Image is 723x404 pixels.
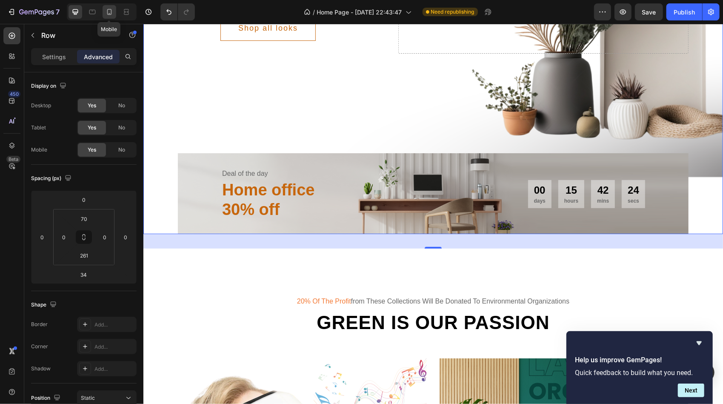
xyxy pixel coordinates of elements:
[76,212,93,225] input: 70px
[78,144,283,156] div: Deal of the day
[421,173,435,181] p: hours
[31,124,46,132] div: Tablet
[391,160,402,173] div: 00
[317,8,402,17] span: Home Page - [DATE] 22:43:47
[42,52,66,61] p: Settings
[666,3,702,20] button: Publish
[76,249,93,262] input: 261px
[674,8,695,17] div: Publish
[88,102,96,109] span: Yes
[391,173,402,181] p: days
[484,160,496,173] div: 24
[484,173,496,181] p: secs
[79,176,283,196] p: 30% off
[635,3,663,20] button: Save
[6,156,20,163] div: Beta
[642,9,656,16] span: Save
[41,30,114,40] p: Row
[154,274,208,281] font: 20% of the profit
[78,156,283,196] h2: Home office
[143,24,723,404] iframe: Design area
[31,365,51,372] div: Shadow
[575,338,704,397] div: Help us improve GemPages!
[57,231,70,244] input: 0px
[81,395,95,401] span: Static
[31,80,68,92] div: Display on
[31,321,48,328] div: Border
[118,124,125,132] span: No
[31,173,73,184] div: Spacing (px)
[31,393,62,404] div: Position
[694,338,704,348] button: Hide survey
[575,369,704,377] p: Quick feedback to build what you need.
[94,343,134,351] div: Add...
[8,91,20,97] div: 450
[31,102,51,109] div: Desktop
[575,355,704,365] h2: Help us improve GemPages!
[34,272,545,284] div: from these collections will be donated to environmental organizations
[454,160,466,173] div: 42
[118,102,125,109] span: No
[94,321,134,329] div: Add...
[84,52,113,61] p: Advanced
[75,268,92,281] input: 34
[313,8,315,17] span: /
[31,343,48,350] div: Corner
[34,287,545,311] h2: Green is our passion
[94,365,134,373] div: Add...
[454,173,466,181] p: mins
[118,146,125,154] span: No
[160,3,195,20] div: Undo/Redo
[678,384,704,397] button: Next question
[421,160,435,173] div: 15
[31,146,47,154] div: Mobile
[88,146,96,154] span: Yes
[36,231,49,244] input: 0
[119,231,132,244] input: 0
[3,3,63,20] button: 7
[31,299,58,311] div: Shape
[56,7,60,17] p: 7
[98,231,111,244] input: 0px
[431,8,474,16] span: Need republishing
[88,124,96,132] span: Yes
